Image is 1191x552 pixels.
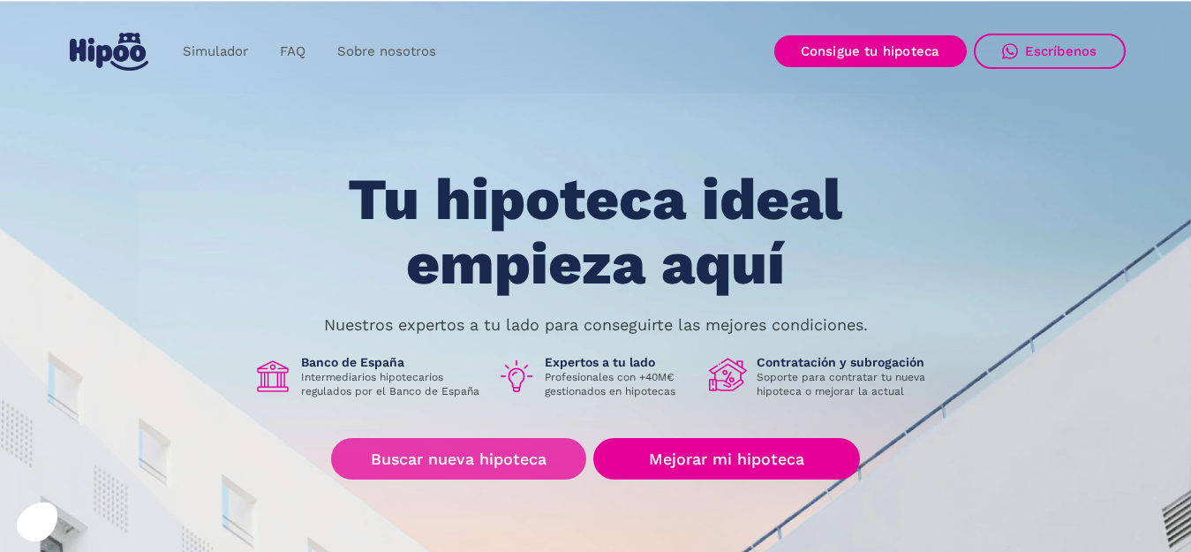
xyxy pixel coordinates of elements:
[774,35,967,67] a: Consigue tu hipoteca
[301,354,483,370] h1: Banco de España
[974,34,1126,69] a: Escríbenos
[66,26,153,78] a: home
[321,34,452,69] a: Sobre nosotros
[167,34,264,69] a: Simulador
[260,168,930,296] h1: Tu hipoteca ideal empieza aquí
[264,34,321,69] a: FAQ
[545,370,695,398] p: Profesionales con +40M€ gestionados en hipotecas
[1025,43,1097,59] div: Escríbenos
[545,354,695,370] h1: Expertos a tu lado
[301,370,483,398] p: Intermediarios hipotecarios regulados por el Banco de España
[757,370,938,398] p: Soporte para contratar tu nueva hipoteca o mejorar la actual
[593,438,859,480] a: Mejorar mi hipoteca
[331,438,586,480] a: Buscar nueva hipoteca
[757,354,938,370] h1: Contratación y subrogación
[324,318,868,332] p: Nuestros expertos a tu lado para conseguirte las mejores condiciones.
